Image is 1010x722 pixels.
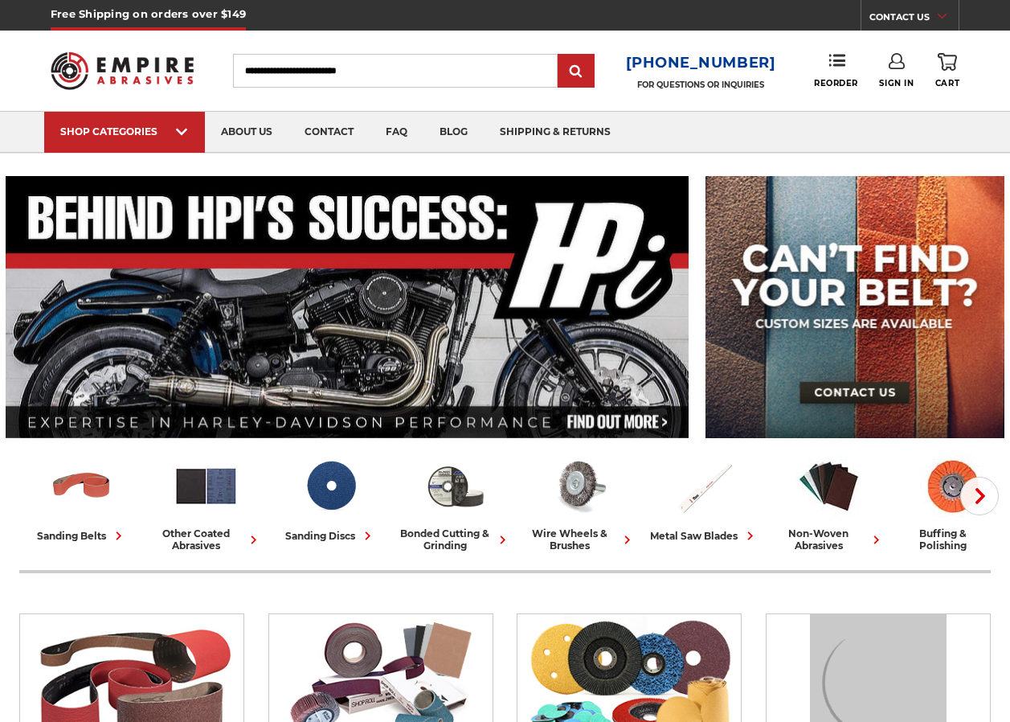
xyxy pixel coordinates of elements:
[650,527,759,544] div: metal saw blades
[546,453,613,519] img: Wire Wheels & Brushes
[869,8,959,31] a: CONTACT US
[560,55,592,88] input: Submit
[60,125,189,137] div: SHOP CATEGORIES
[773,527,885,552] div: non-woven abrasives
[370,112,423,153] a: faq
[626,51,776,75] a: [PHONE_NUMBER]
[773,453,885,552] a: non-woven abrasives
[879,78,914,88] span: Sign In
[205,112,288,153] a: about us
[150,453,262,552] a: other coated abrasives
[297,453,364,519] img: Sanding Discs
[275,453,386,544] a: sanding discs
[173,453,239,519] img: Other Coated Abrasives
[423,112,484,153] a: blog
[288,112,370,153] a: contact
[920,453,987,519] img: Buffing & Polishing
[898,527,1009,552] div: buffing & polishing
[648,453,760,544] a: metal saw blades
[150,527,262,552] div: other coated abrasives
[935,78,959,88] span: Cart
[814,78,858,88] span: Reorder
[671,453,738,519] img: Metal Saw Blades
[6,176,689,438] img: Banner for an interview featuring Horsepower Inc who makes Harley performance upgrades featured o...
[37,527,127,544] div: sanding belts
[285,527,376,544] div: sanding discs
[626,80,776,90] p: FOR QUESTIONS OR INQUIRIES
[484,112,627,153] a: shipping & returns
[48,453,115,519] img: Sanding Belts
[524,527,636,552] div: wire wheels & brushes
[814,53,858,88] a: Reorder
[524,453,636,552] a: wire wheels & brushes
[705,176,1004,438] img: promo banner for custom belts.
[399,453,511,552] a: bonded cutting & grinding
[795,453,862,519] img: Non-woven Abrasives
[960,477,999,515] button: Next
[399,527,511,552] div: bonded cutting & grinding
[26,453,137,544] a: sanding belts
[51,43,194,99] img: Empire Abrasives
[935,53,959,88] a: Cart
[422,453,489,519] img: Bonded Cutting & Grinding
